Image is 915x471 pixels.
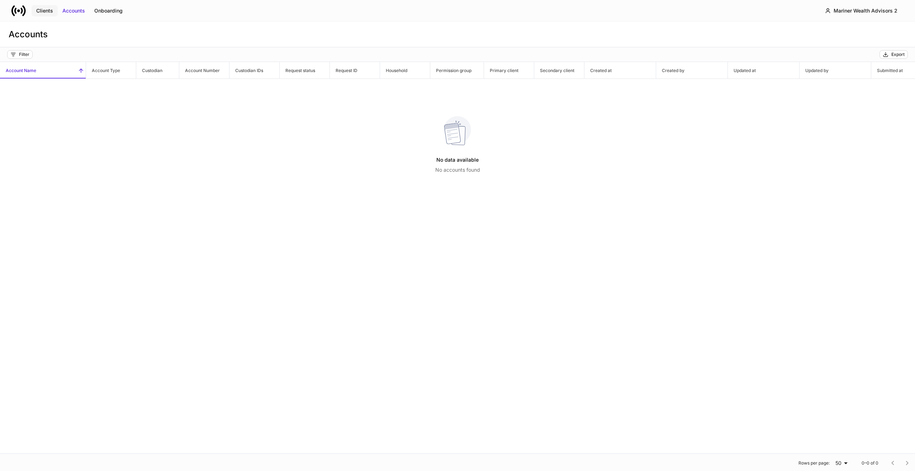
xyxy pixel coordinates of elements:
[32,5,58,16] button: Clients
[534,67,574,74] h6: Secondary client
[90,5,127,16] button: Onboarding
[229,67,263,74] h6: Custodian IDs
[728,62,799,78] span: Updated at
[86,67,120,74] h6: Account Type
[179,67,220,74] h6: Account Number
[280,67,315,74] h6: Request status
[86,62,136,78] span: Account Type
[380,62,430,78] span: Household
[656,62,727,78] span: Created by
[229,62,279,78] span: Custodian IDs
[484,62,534,78] span: Primary client
[36,7,53,14] div: Clients
[330,67,357,74] h6: Request ID
[584,62,656,78] span: Created at
[656,67,684,74] h6: Created by
[862,460,878,466] p: 0–0 of 0
[436,153,479,166] h5: No data available
[819,4,904,17] button: Mariner Wealth Advisors 2
[136,67,162,74] h6: Custodian
[430,62,484,78] span: Permission group
[9,29,48,40] h3: Accounts
[534,62,584,78] span: Secondary client
[280,62,330,78] span: Request status
[136,62,179,78] span: Custodian
[58,5,90,16] button: Accounts
[833,460,850,467] div: 50
[728,67,756,74] h6: Updated at
[7,50,33,59] button: Filter
[871,67,903,74] h6: Submitted at
[179,62,229,78] span: Account Number
[880,50,908,59] button: Export
[800,67,829,74] h6: Updated by
[584,67,612,74] h6: Created at
[19,52,29,57] div: Filter
[94,7,123,14] div: Onboarding
[380,67,407,74] h6: Household
[798,460,830,466] p: Rows per page:
[891,52,905,57] div: Export
[800,62,871,78] span: Updated by
[330,62,380,78] span: Request ID
[62,7,85,14] div: Accounts
[484,67,518,74] h6: Primary client
[430,67,471,74] h6: Permission group
[834,7,897,14] div: Mariner Wealth Advisors 2
[435,166,480,173] p: No accounts found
